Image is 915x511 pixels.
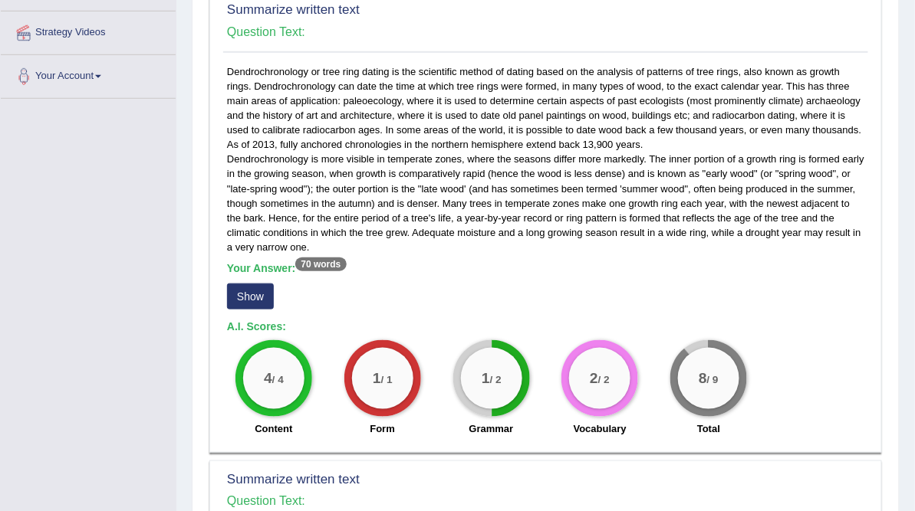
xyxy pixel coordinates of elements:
small: / 9 [707,375,719,386]
big: 1 [482,370,490,387]
big: 8 [699,370,707,387]
h2: Summarize written text [227,3,622,18]
label: Total [697,421,720,436]
label: Grammar [469,421,514,436]
a: Strategy Videos [1,11,176,50]
label: Vocabulary [574,421,627,436]
sup: 70 words [295,257,346,271]
h4: Question Text: [227,25,864,39]
div: Dendrochronology or tree ring dating is the scientific method of dating based on the analysis of ... [223,64,868,444]
b: A.I. Scores: [227,320,286,332]
h4: Question Text: [227,495,864,509]
small: / 2 [598,375,610,386]
small: / 1 [381,375,393,386]
small: / 2 [489,375,501,386]
b: Your Answer: [227,262,347,274]
a: Your Account [1,55,176,93]
label: Form [370,421,395,436]
big: 2 [590,370,598,387]
small: / 4 [272,375,284,386]
big: 1 [373,370,381,387]
label: Content [255,421,292,436]
big: 4 [264,370,272,387]
h2: Summarize written text [227,473,622,488]
button: Show [227,283,274,310]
